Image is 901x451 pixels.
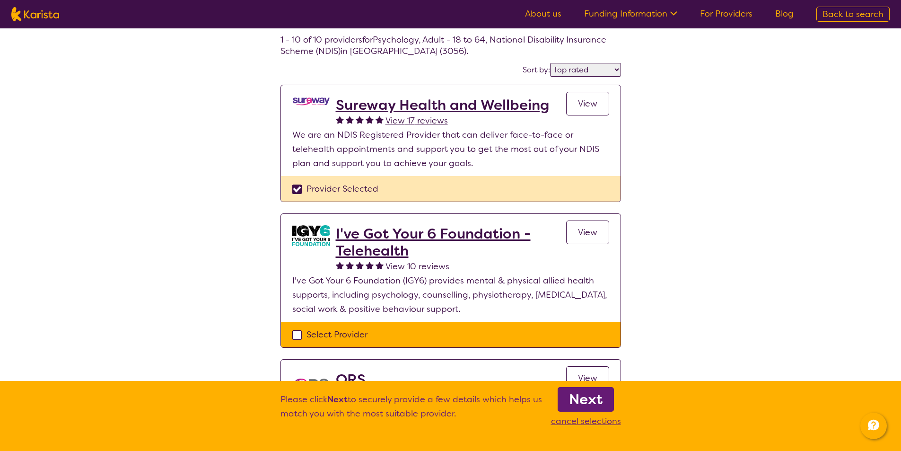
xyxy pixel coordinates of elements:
img: fullstar [346,261,354,269]
img: fullstar [346,115,354,124]
img: fullstar [376,261,384,269]
img: fullstar [336,261,344,269]
span: View 17 reviews [385,115,448,126]
a: Funding Information [584,8,677,19]
b: Next [569,390,603,409]
img: fullstar [336,115,344,124]
img: fullstar [356,261,364,269]
a: Next [558,387,614,412]
p: We are an NDIS Registered Provider that can deliver face-to-face or telehealth appointments and s... [292,128,609,170]
img: fullstar [366,261,374,269]
p: I've Got Your 6 Foundation (IGY6) provides mental & physical allied health supports, including ps... [292,274,609,316]
b: Next [327,394,348,405]
p: Please click to securely provide a few details which helps us match you with the most suitable pr... [280,392,542,428]
a: Blog [775,8,794,19]
span: View [578,372,597,384]
a: View [566,366,609,390]
span: View [578,227,597,238]
img: fullstar [376,115,384,124]
a: View [566,221,609,244]
a: I've Got Your 6 Foundation - Telehealth [336,225,566,259]
a: About us [525,8,561,19]
span: View 10 reviews [385,261,449,272]
a: ORS [336,371,446,388]
a: View [566,92,609,115]
img: aw0qclyvxjfem2oefjis.jpg [292,225,330,246]
a: View 17 reviews [385,114,448,128]
img: Karista logo [11,7,59,21]
img: nedi5p6dj3rboepxmyww.png [292,97,330,106]
img: fullstar [356,115,364,124]
img: nspbnteb0roocrxnmwip.png [292,371,330,409]
a: Sureway Health and Wellbeing [336,97,549,114]
p: cancel selections [551,414,621,428]
img: fullstar [366,115,374,124]
a: View 10 reviews [385,259,449,274]
span: View [578,98,597,109]
button: Channel Menu [860,413,887,439]
a: Back to search [816,7,890,22]
a: For Providers [700,8,752,19]
span: Back to search [822,9,884,20]
label: Sort by: [523,65,550,75]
